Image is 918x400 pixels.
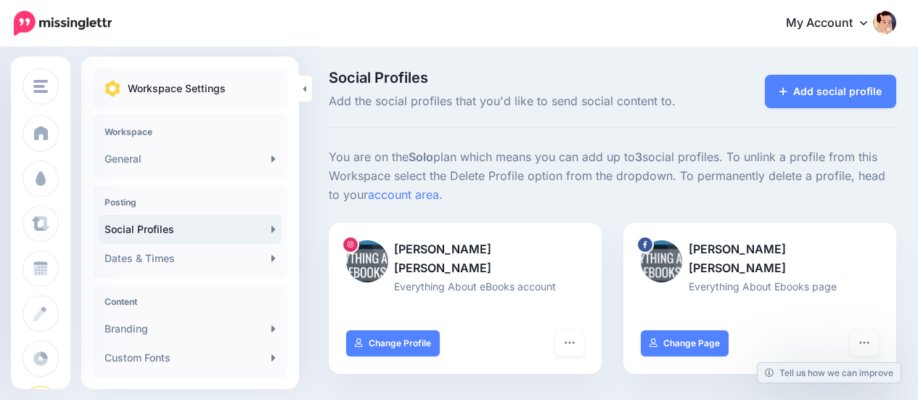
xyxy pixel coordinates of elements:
img: Missinglettr [14,11,112,36]
a: Change Profile [346,330,440,356]
b: 3 [635,150,642,164]
img: menu.png [33,80,48,93]
span: Add the social profiles that you'd like to send social content to. [329,92,700,111]
h4: Workspace [104,126,276,137]
a: Tell us how we can improve [758,363,901,383]
p: Everything About Ebooks page [641,278,879,295]
img: settings.png [104,81,120,97]
b: Solo [409,150,433,164]
span: Social Profiles [329,70,700,85]
p: Workspace Settings [128,80,226,97]
img: 53509735_649379052166001_7656924784566992896_n-bsa109777.jpg [346,240,388,282]
a: Custom Fonts [99,343,282,372]
a: Dates & Times [99,244,282,273]
h4: Posting [104,197,276,208]
h4: Content [104,296,276,307]
p: You are on the plan which means you can add up to social profiles. To unlink a profile from this ... [329,148,896,205]
a: My Account [771,6,896,41]
a: Add social profile [765,75,896,108]
a: Social Profiles [99,215,282,244]
p: [PERSON_NAME] [PERSON_NAME] [641,240,879,278]
img: 268312535_1055146141948924_4985260426811587648_n-bsa143025.jpg [641,240,682,282]
a: General [99,144,282,174]
p: Everything About eBooks account [346,278,584,295]
p: [PERSON_NAME] [PERSON_NAME] [346,240,584,278]
a: Change Page [641,330,729,356]
a: Branding [99,314,282,343]
a: account area [368,187,439,202]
